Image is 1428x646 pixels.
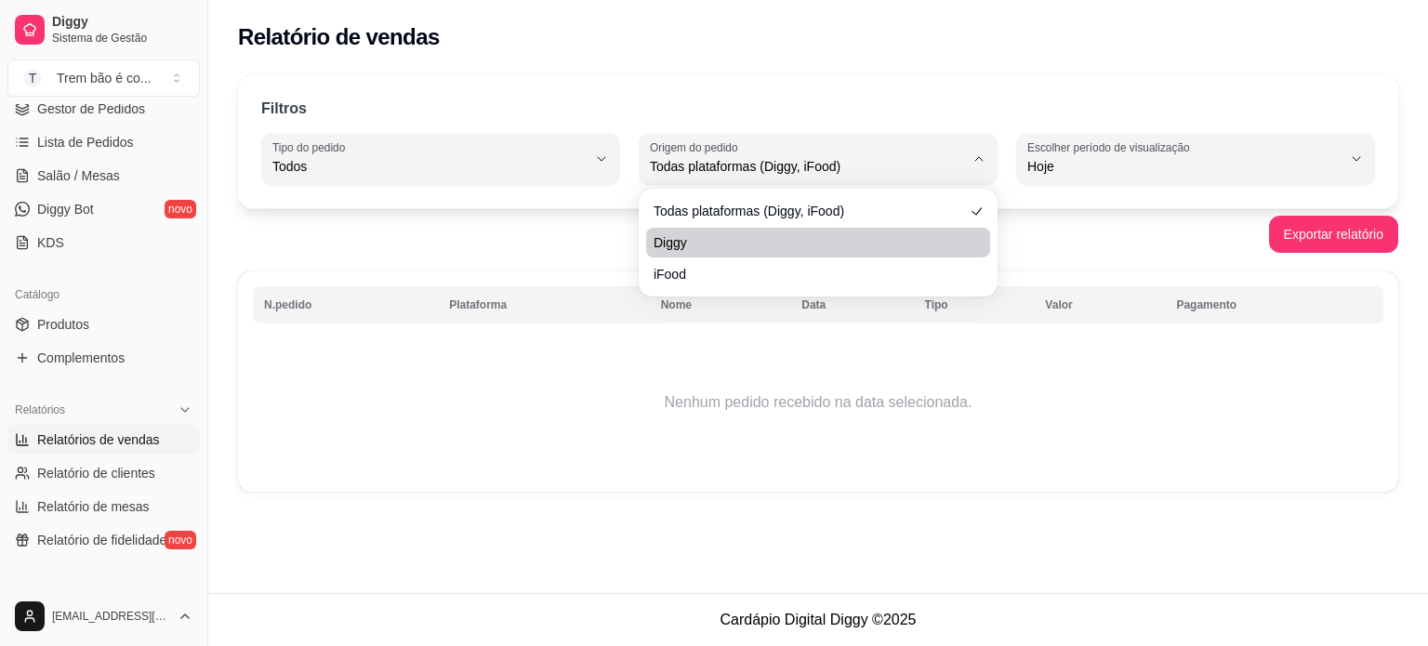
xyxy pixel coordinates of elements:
[1027,157,1342,176] span: Hoje
[650,157,964,176] span: Todas plataformas (Diggy, iFood)
[272,157,587,176] span: Todos
[37,349,125,367] span: Complementos
[7,59,200,97] button: Select a team
[37,233,64,252] span: KDS
[23,69,42,87] span: T
[272,139,351,155] label: Tipo do pedido
[37,315,89,334] span: Produtos
[57,69,151,87] div: Trem bão é co ...
[37,497,150,516] span: Relatório de mesas
[37,133,134,152] span: Lista de Pedidos
[261,98,307,120] p: Filtros
[1269,216,1398,253] button: Exportar relatório
[253,286,438,323] th: N.pedido
[37,99,145,118] span: Gestor de Pedidos
[654,265,964,283] span: iFood
[1027,139,1196,155] label: Escolher período de visualização
[253,328,1383,477] td: Nenhum pedido recebido na data selecionada.
[52,14,192,31] span: Diggy
[1034,286,1165,323] th: Valor
[914,286,1035,323] th: Tipo
[438,286,649,323] th: Plataforma
[37,531,166,549] span: Relatório de fidelidade
[52,31,192,46] span: Sistema de Gestão
[654,233,964,252] span: Diggy
[37,200,94,218] span: Diggy Bot
[650,139,744,155] label: Origem do pedido
[15,402,65,417] span: Relatórios
[654,202,964,220] span: Todas plataformas (Diggy, iFood)
[37,430,160,449] span: Relatórios de vendas
[650,286,791,323] th: Nome
[7,577,200,607] div: Gerenciar
[7,280,200,310] div: Catálogo
[52,609,170,624] span: [EMAIL_ADDRESS][DOMAIN_NAME]
[238,22,440,52] h2: Relatório de vendas
[208,593,1428,646] footer: Cardápio Digital Diggy © 2025
[1165,286,1383,323] th: Pagamento
[37,166,120,185] span: Salão / Mesas
[790,286,913,323] th: Data
[37,464,155,482] span: Relatório de clientes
